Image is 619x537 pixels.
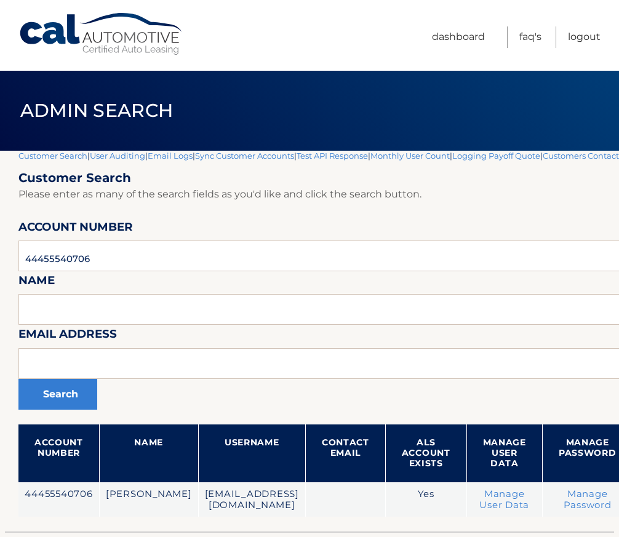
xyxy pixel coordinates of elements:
a: Sync Customer Accounts [195,151,294,161]
td: Yes [385,482,466,517]
label: Account Number [18,218,133,241]
a: Manage Password [564,488,612,511]
th: Username [198,424,305,482]
th: Account Number [18,424,99,482]
span: Admin Search [20,99,174,122]
a: Logging Payoff Quote [452,151,540,161]
a: Cal Automotive [18,12,185,56]
td: [EMAIL_ADDRESS][DOMAIN_NAME] [198,482,305,517]
a: FAQ's [519,26,541,48]
a: Test API Response [297,151,368,161]
a: Monthly User Count [370,151,450,161]
th: Manage User Data [466,424,542,482]
a: Manage User Data [479,488,529,511]
a: Logout [568,26,601,48]
label: Name [18,271,55,294]
th: ALS Account Exists [385,424,466,482]
a: User Auditing [90,151,145,161]
button: Search [18,379,97,410]
th: Name [99,424,198,482]
td: 44455540706 [18,482,99,517]
th: Contact Email [305,424,385,482]
label: Email Address [18,325,117,348]
a: Email Logs [148,151,193,161]
td: [PERSON_NAME] [99,482,198,517]
a: Customer Search [18,151,87,161]
a: Dashboard [432,26,485,48]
